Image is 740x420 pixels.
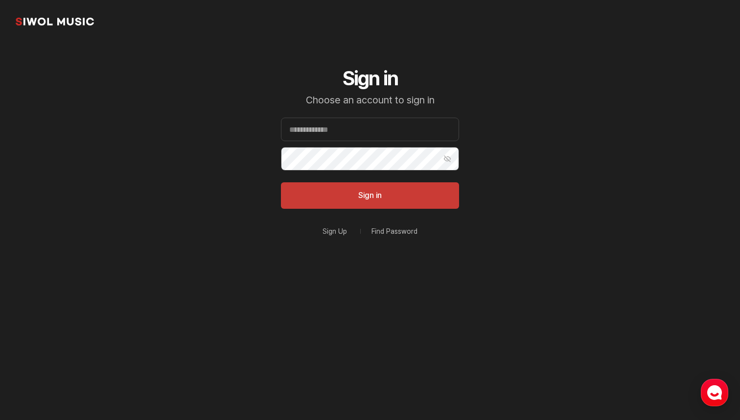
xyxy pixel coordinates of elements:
input: Email [281,118,459,141]
a: Find Password [371,228,417,235]
button: Sign in [281,182,459,209]
input: Password [281,147,459,171]
h2: Sign in [281,67,459,90]
a: Sign Up [323,228,347,235]
p: Choose an account to sign in [281,94,459,106]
